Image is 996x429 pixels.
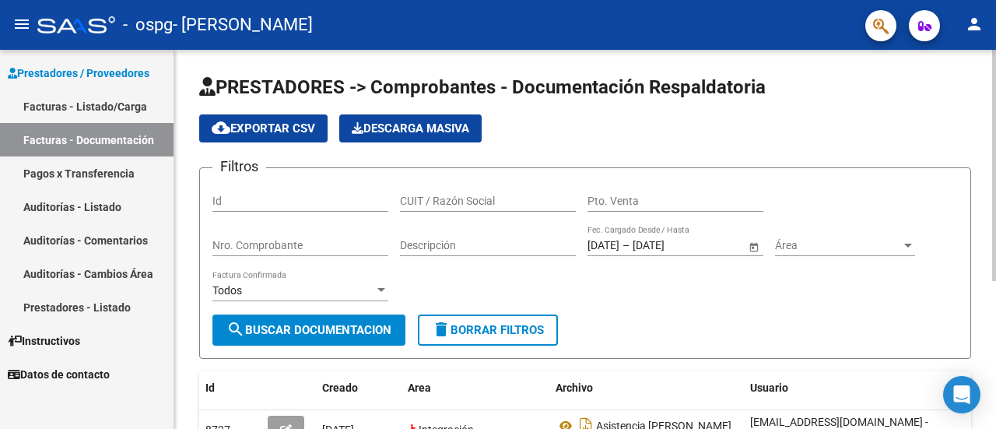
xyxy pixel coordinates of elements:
[212,284,242,297] span: Todos
[8,332,80,350] span: Instructivos
[408,382,431,394] span: Area
[418,315,558,346] button: Borrar Filtros
[226,320,245,339] mat-icon: search
[226,323,391,337] span: Buscar Documentacion
[943,376,980,413] div: Open Intercom Messenger
[8,65,149,82] span: Prestadores / Proveedores
[745,238,762,255] button: Open calendar
[744,371,977,405] datatable-header-cell: Usuario
[8,366,110,383] span: Datos de contacto
[199,371,261,405] datatable-header-cell: Id
[212,156,266,178] h3: Filtros
[775,239,901,252] span: Área
[316,371,402,405] datatable-header-cell: Creado
[587,239,619,252] input: Start date
[199,76,766,98] span: PRESTADORES -> Comprobantes - Documentación Respaldatoria
[549,371,744,405] datatable-header-cell: Archivo
[205,382,215,394] span: Id
[212,315,405,346] button: Buscar Documentacion
[212,118,230,137] mat-icon: cloud_download
[123,8,173,42] span: - ospg
[339,114,482,142] app-download-masive: Descarga masiva de comprobantes (adjuntos)
[750,382,788,394] span: Usuario
[12,15,31,33] mat-icon: menu
[173,8,313,42] span: - [PERSON_NAME]
[322,382,358,394] span: Creado
[432,320,451,339] mat-icon: delete
[633,239,709,252] input: End date
[212,121,315,135] span: Exportar CSV
[432,323,544,337] span: Borrar Filtros
[965,15,984,33] mat-icon: person
[339,114,482,142] button: Descarga Masiva
[199,114,328,142] button: Exportar CSV
[402,371,549,405] datatable-header-cell: Area
[622,239,630,252] span: –
[556,382,593,394] span: Archivo
[352,121,469,135] span: Descarga Masiva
